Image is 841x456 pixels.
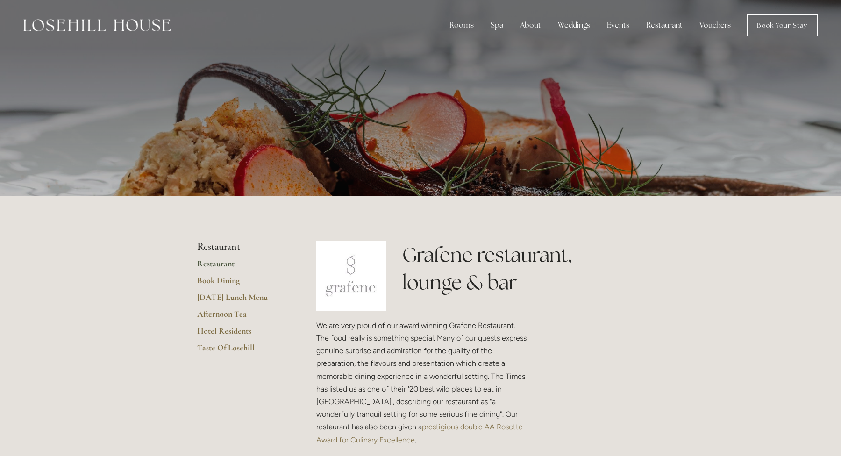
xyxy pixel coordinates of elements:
li: Restaurant [197,241,286,253]
img: grafene.jpg [316,241,386,311]
a: Book Dining [197,275,286,292]
div: Rooms [442,16,481,35]
div: Events [599,16,637,35]
div: Weddings [550,16,598,35]
a: Afternoon Tea [197,309,286,326]
h1: Grafene restaurant, lounge & bar [402,241,644,296]
div: About [513,16,549,35]
div: Spa [483,16,511,35]
a: prestigious double AA Rosette Award for Culinary Excellence [316,422,525,444]
a: Restaurant [197,258,286,275]
div: Restaurant [639,16,690,35]
img: Losehill House [23,19,171,31]
p: We are very proud of our award winning Grafene Restaurant. The food really is something special. ... [316,319,529,446]
a: Book Your Stay [747,14,818,36]
a: [DATE] Lunch Menu [197,292,286,309]
a: Taste Of Losehill [197,342,286,359]
a: Vouchers [692,16,738,35]
a: Hotel Residents [197,326,286,342]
